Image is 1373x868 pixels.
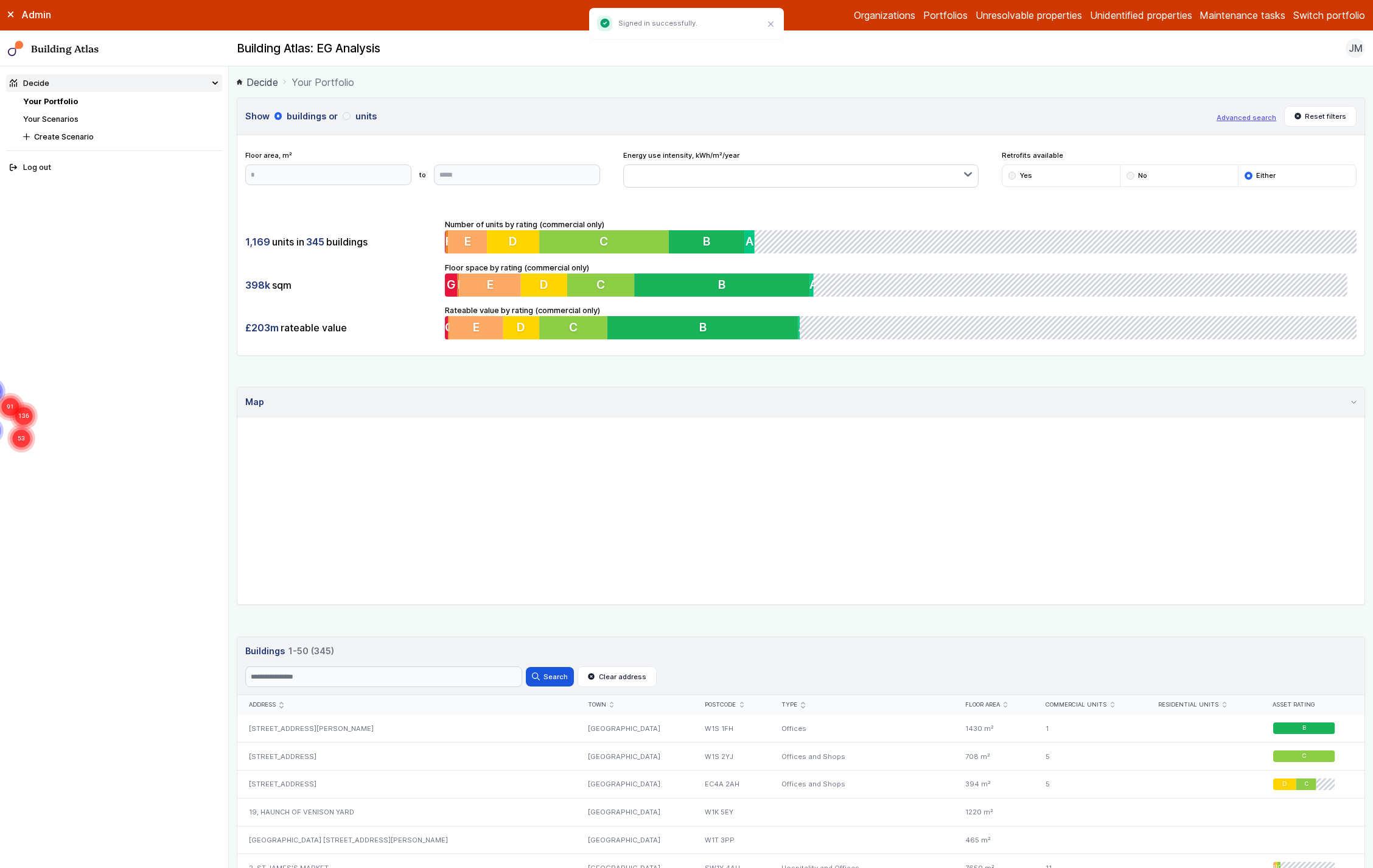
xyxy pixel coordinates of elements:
span: A [746,235,753,249]
h3: Show [245,110,1209,123]
button: D [522,273,568,297]
span: E [473,320,480,335]
summary: Decide [6,74,223,92]
a: Unidentified properties [1090,8,1192,23]
button: Advanced search [1217,113,1276,122]
div: 5 [1034,743,1147,771]
div: Offices and Shops [770,771,954,799]
span: G [445,235,454,249]
a: Decide [237,75,278,90]
button: E [459,273,522,297]
a: Your Scenarios [23,115,79,124]
div: [GEOGRAPHIC_DATA] [576,771,693,799]
button: B [669,230,744,253]
div: EC4A 2AH [693,771,769,799]
span: C [598,277,607,292]
span: D [509,235,518,249]
p: Signed in successfully. [618,18,697,28]
button: A [744,230,755,253]
div: [STREET_ADDRESS] [237,743,576,771]
div: [GEOGRAPHIC_DATA] [576,798,693,826]
button: F [458,273,459,297]
button: Clear address [578,666,657,687]
button: C [539,230,669,253]
div: [STREET_ADDRESS][PERSON_NAME] [237,715,576,742]
div: units in buildings [245,230,438,253]
h3: Buildings [245,644,1357,658]
div: 394 m² [954,771,1035,799]
button: F [449,316,450,339]
span: D [1283,780,1287,788]
span: A [798,320,806,335]
form: to [245,164,600,185]
span: G [447,277,456,292]
button: Close [763,16,779,32]
button: G [445,230,445,253]
span: B [703,235,710,249]
button: B [637,273,814,297]
div: Floor space by rating (commercial only) [445,262,1357,297]
div: Town [588,701,682,709]
div: [GEOGRAPHIC_DATA] [STREET_ADDRESS][PERSON_NAME] [237,826,576,854]
div: 19, HAUNCH OF VENISON YARD [237,798,576,826]
div: Floor area [965,701,1022,709]
a: Your Portfolio [23,97,78,106]
div: 1 [1034,715,1147,742]
span: F [458,277,464,292]
span: C [1302,752,1307,760]
div: Asset rating [1273,701,1354,709]
span: 398k [245,278,270,292]
div: 5 [1034,771,1147,799]
div: Postcode [705,701,758,709]
a: [STREET_ADDRESS][GEOGRAPHIC_DATA]W1S 2YJOffices and Shops708 m²5C [237,743,1364,771]
div: sqm [245,273,438,297]
button: A [814,273,818,297]
div: Floor area, m² [245,150,600,185]
span: D [517,320,526,335]
span: 1,169 [245,235,270,249]
div: Commercial units [1046,701,1135,709]
div: W1T 3PP [693,826,769,854]
button: JM [1346,38,1365,58]
div: Decide [10,77,49,89]
span: JM [1349,41,1363,55]
span: Retrofits available [1002,150,1357,160]
div: Rateable value by rating (commercial only) [445,305,1357,340]
button: G [445,273,458,297]
span: E [464,235,471,249]
div: Offices [770,715,954,742]
button: E [449,230,487,253]
button: Switch portfolio [1293,8,1365,23]
button: Reset filters [1284,106,1357,127]
span: D [541,277,550,292]
a: [STREET_ADDRESS][PERSON_NAME][GEOGRAPHIC_DATA]W1S 1FHOffices1430 m²1B [237,715,1364,742]
span: 345 [306,235,324,249]
span: 1-50 (345) [288,644,334,658]
span: C [600,235,609,249]
a: Organizations [854,8,915,23]
button: Log out [6,159,223,177]
button: C [540,316,608,339]
div: [STREET_ADDRESS] [237,771,576,799]
span: C [1304,780,1308,788]
span: C [569,320,578,335]
div: Energy use intensity, kWh/m²/year [623,150,978,188]
img: main-0bbd2752.svg [8,41,24,57]
div: 1220 m² [954,798,1035,826]
button: Search [526,667,573,686]
span: £203m [245,321,279,334]
button: E [449,316,503,339]
span: A [814,277,822,292]
span: B [1302,724,1306,732]
div: [GEOGRAPHIC_DATA] [576,743,693,771]
div: 1430 m² [954,715,1035,742]
button: A [798,316,800,339]
div: W1S 2YJ [693,743,769,771]
h2: Building Atlas: EG Analysis [237,41,380,57]
div: Address [249,701,564,709]
span: Your Portfolio [292,75,354,90]
span: F [446,235,453,249]
span: E [487,277,494,292]
div: Residential units [1158,701,1247,709]
button: D [487,230,540,253]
